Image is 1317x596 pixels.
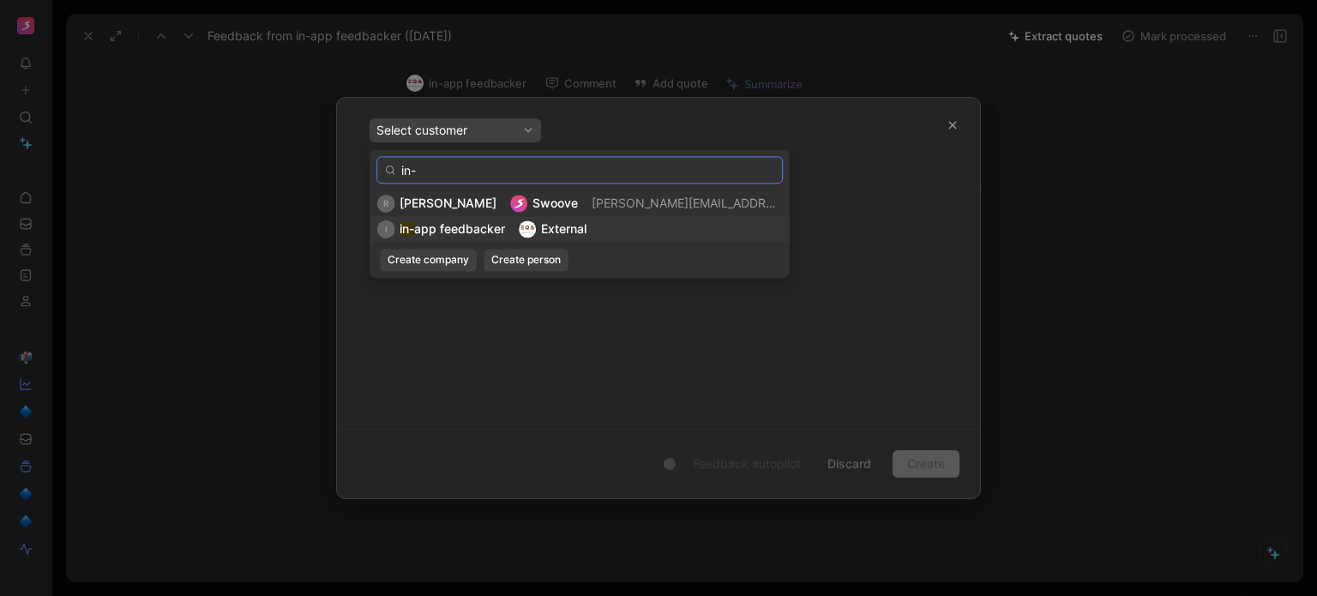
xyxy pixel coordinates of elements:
[519,220,536,238] img: logo
[377,195,394,212] div: R
[491,251,561,268] span: Create person
[377,220,394,238] div: i
[592,196,889,210] span: [PERSON_NAME][EMAIL_ADDRESS][DOMAIN_NAME]
[400,221,414,236] mark: in-
[510,195,527,212] img: logo
[484,249,568,271] button: Create person
[400,196,496,210] span: [PERSON_NAME]
[388,251,469,268] span: Create company
[414,221,505,236] span: app feedbacker
[532,196,578,210] span: Swoove
[380,249,477,271] button: Create company
[376,156,783,184] input: Search...
[541,221,586,236] span: External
